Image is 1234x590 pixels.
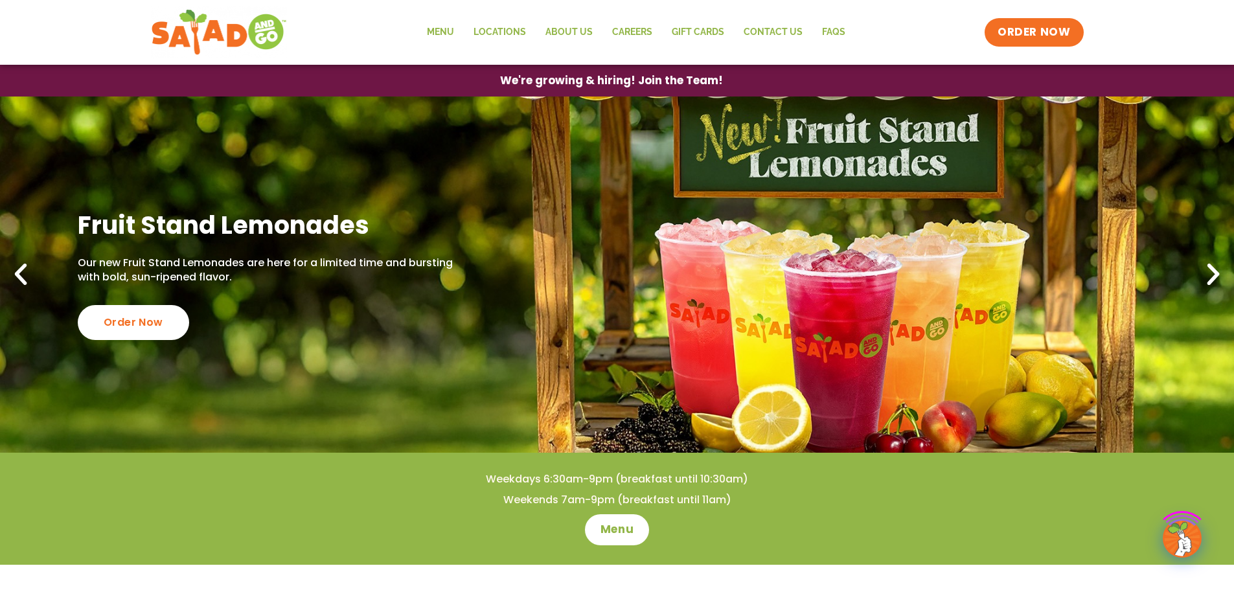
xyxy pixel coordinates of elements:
a: ORDER NOW [985,18,1083,47]
a: FAQs [812,17,855,47]
a: Menu [585,514,649,545]
div: Order Now [78,305,189,340]
span: Menu [600,522,634,538]
a: Menu [417,17,464,47]
h4: Weekends 7am-9pm (breakfast until 11am) [26,493,1208,507]
h4: Weekdays 6:30am-9pm (breakfast until 10:30am) [26,472,1208,486]
a: We're growing & hiring! Join the Team! [481,65,742,96]
p: Our new Fruit Stand Lemonades are here for a limited time and bursting with bold, sun-ripened fla... [78,256,459,285]
img: new-SAG-logo-768×292 [151,6,288,58]
a: GIFT CARDS [662,17,734,47]
a: Contact Us [734,17,812,47]
nav: Menu [417,17,855,47]
a: Careers [602,17,662,47]
a: About Us [536,17,602,47]
h2: Fruit Stand Lemonades [78,209,459,241]
a: Locations [464,17,536,47]
span: ORDER NOW [998,25,1070,40]
span: We're growing & hiring! Join the Team! [500,75,723,86]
